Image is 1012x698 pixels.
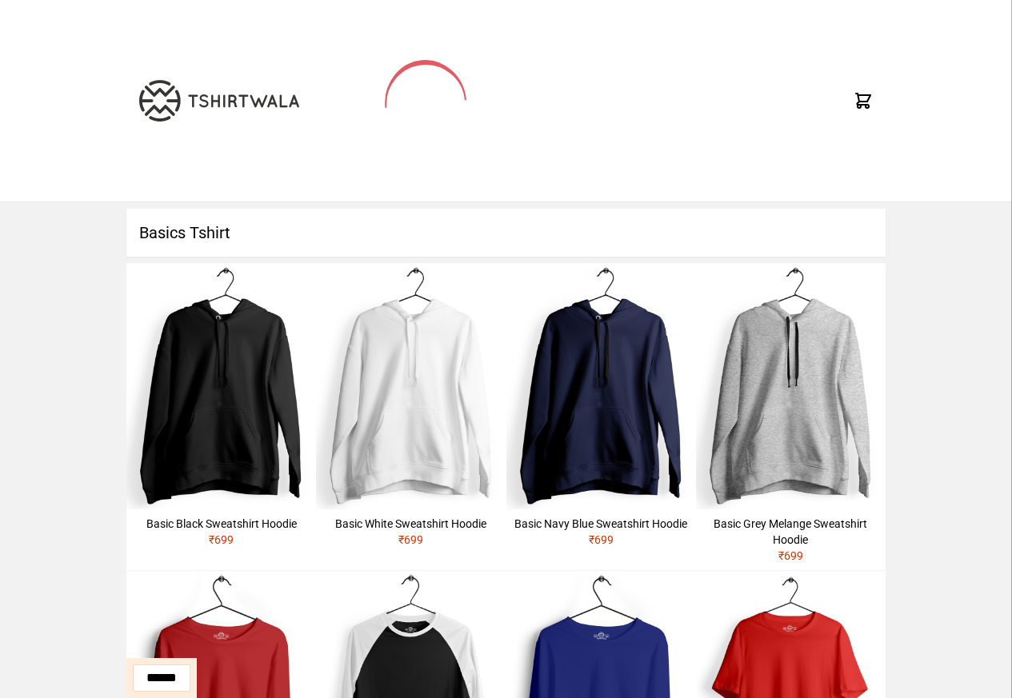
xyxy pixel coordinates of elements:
img: hoodie-male-grey-melange-1.jpg [696,263,886,509]
div: Basic Navy Blue Sweatshirt Hoodie [513,516,690,532]
span: ₹ 699 [778,549,803,562]
img: TW-LOGO-400-104.png [139,80,299,122]
span: ₹ 699 [589,533,614,546]
span: ₹ 699 [209,533,234,546]
div: Basic Black Sweatshirt Hoodie [133,516,310,532]
a: Basic Grey Melange Sweatshirt Hoodie₹699 [696,263,886,570]
a: Basic Navy Blue Sweatshirt Hoodie₹699 [506,263,696,554]
a: Basic Black Sweatshirt Hoodie₹699 [126,263,316,554]
img: hoodie-male-black-1.jpg [126,263,316,509]
span: ₹ 699 [398,533,423,546]
div: Basic Grey Melange Sweatshirt Hoodie [702,516,879,548]
h1: Basics Tshirt [126,209,886,257]
a: Basic White Sweatshirt Hoodie₹699 [316,263,506,554]
img: hoodie-male-white-1.jpg [316,263,506,509]
img: hoodie-male-navy-blue-1.jpg [506,263,696,509]
div: Basic White Sweatshirt Hoodie [322,516,499,532]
